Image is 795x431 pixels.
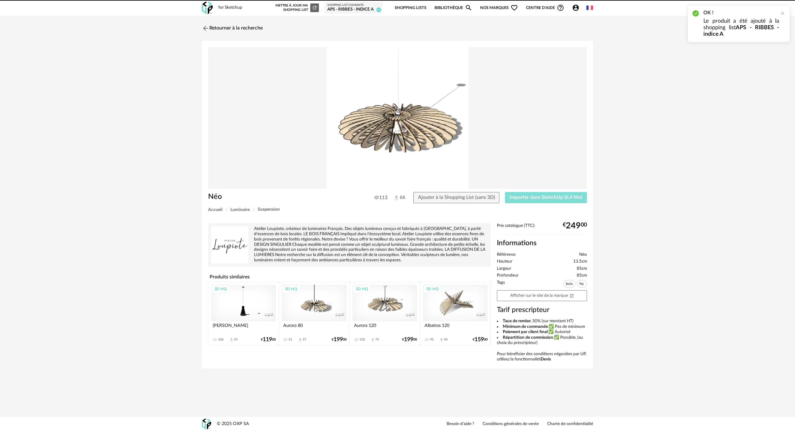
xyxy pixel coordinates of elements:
span: 159 [475,337,484,342]
div: 51 [288,337,292,342]
a: Conditions générales de vente [483,421,539,427]
span: Centre d'aideHelp Circle Outline icon [526,4,564,11]
span: 39 [376,7,381,12]
span: 13.5cm [573,259,587,264]
div: Mettre à jour ma Shopping List [274,3,319,12]
div: € 00 [473,337,488,342]
span: 119 [263,337,272,342]
span: Magnify icon [465,4,472,11]
div: [PERSON_NAME] [211,321,276,334]
span: Refresh icon [312,6,317,9]
span: Ajouter à la Shopping List (sans 3D) [418,195,495,200]
div: Aurora 120 [352,321,417,334]
b: Minimum de commande [503,324,548,329]
div: 37 [302,337,306,342]
div: 95 [430,337,434,342]
li: :✅ Possible, (au choix du prescripteur) [497,335,587,346]
div: € 00 [332,337,347,342]
span: Open In New icon [570,293,574,297]
div: 150 [359,337,365,342]
img: Product pack shot [208,47,587,189]
span: 199 [334,337,343,342]
div: € 00 [261,337,276,342]
div: Pour bénéficier des conditions négociées par UP, utilisez la fonctionnalité [497,319,587,362]
span: Profondeur [497,273,519,278]
a: 3D HQ Aurora 120 150 Download icon 75 €19900 [350,282,420,345]
span: 113 [374,195,388,201]
p: Le produit a été ajouté à la shopping list [703,18,779,38]
a: Shopping List courante APS - RIBBES - indice A 39 [327,3,380,12]
div: 54 [444,337,447,342]
b: Paiement par client final [503,330,547,334]
div: 3D HQ [353,285,371,293]
b: Répartition de commission [503,335,553,340]
span: Download icon [439,337,444,342]
div: Aurora 80 [282,321,346,334]
div: Albatros 120 [423,321,488,334]
a: Afficher sur le site de la marqueOpen In New icon [497,290,587,301]
span: Tags [497,280,505,289]
span: Help Circle Outline icon [557,4,564,11]
span: Hauteur [497,259,512,264]
span: Download icon [298,337,302,342]
div: 3D HQ [423,285,441,293]
img: OXP [202,419,211,429]
a: Retourner à la recherche [202,21,263,35]
div: Prix catalogue (TTC): [497,223,587,235]
div: Breadcrumb [208,207,587,212]
a: Besoin d'aide ? [447,421,474,427]
span: Suspension [258,207,280,212]
h2: OK ! [703,10,779,16]
span: Largeur [497,266,511,272]
span: 66 [393,194,402,201]
span: Nos marques [480,1,518,15]
div: APS - RIBBES - indice A [327,7,380,12]
img: svg+xml;base64,PHN2ZyB3aWR0aD0iMjQiIGhlaWdodD0iMjQiIHZpZXdCb3g9IjAgMCAyNCAyNCIgZmlsbD0ibm9uZSIgeG... [202,25,209,32]
a: 3D HQ Aurora 80 51 Download icon 37 €19900 [279,282,349,345]
img: Téléchargements [393,195,400,201]
b: APS - RIBBES - indice A [703,25,779,37]
span: fsc [577,280,587,287]
span: Luminaire [230,208,250,212]
div: € 00 [563,223,587,228]
span: Accueil [208,208,222,212]
a: Shopping Lists [395,1,426,15]
img: brand logo [211,226,248,264]
div: € 00 [402,337,417,342]
img: fr [586,4,593,11]
div: 75 [375,337,379,342]
img: OXP [202,2,213,14]
div: © 2025 OXP SA [217,421,249,427]
span: 199 [404,337,413,342]
div: 3D HQ [282,285,300,293]
span: Account Circle icon [572,4,579,11]
span: Account Circle icon [572,4,582,11]
div: Atelier Loupiote, créateur de luminaires Français. Des objets lumineux conçus et fabriqués à [GEO... [211,226,488,263]
button: Ajouter à la Shopping List (sans 3D) [413,192,500,203]
div: for Sketchup [218,5,242,11]
span: 249 [566,223,581,228]
li: :✅ Pas de minimum [497,324,587,330]
span: Importer dans SketchUp (6,4 Mo) [510,195,582,200]
h1: Néo [208,192,362,202]
a: BibliothèqueMagnify icon [434,1,472,15]
span: bois [563,280,575,287]
li: :✅ Autorisé [497,329,587,335]
li: : 30% (sur montant HT) [497,319,587,324]
h3: Tarif prescripteur [497,305,587,314]
span: Download icon [370,337,375,342]
b: Taux de remise [503,319,530,323]
button: Importer dans SketchUp (6,4 Mo) [505,192,587,203]
a: Charte de confidentialité [547,421,593,427]
h4: Produits similaires [208,272,491,282]
span: Référence [497,252,516,258]
div: Shopping List courante [327,3,380,7]
div: 106 [218,337,224,342]
a: 3D HQ Albatros 120 95 Download icon 54 €15900 [420,282,490,345]
span: 85cm [577,266,587,272]
span: Download icon [229,337,234,342]
div: 3D HQ [211,285,229,293]
div: 55 [234,337,238,342]
span: Heart Outline icon [511,4,518,11]
span: Néo [579,252,587,258]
